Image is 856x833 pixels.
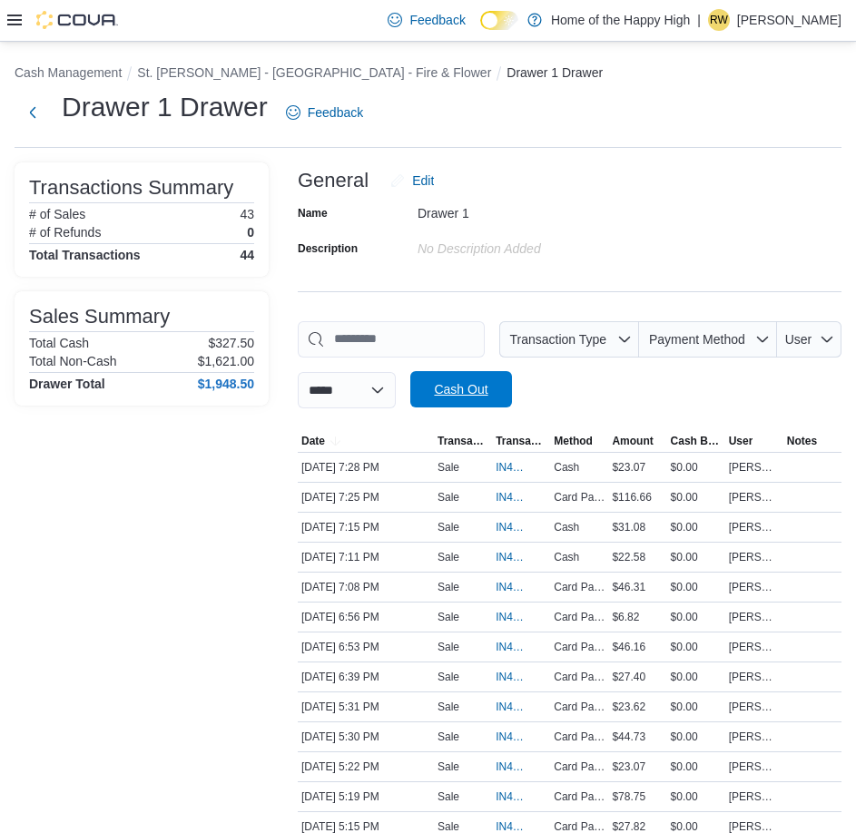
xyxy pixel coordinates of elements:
[480,11,518,30] input: Dark Mode
[496,434,546,448] span: Transaction #
[554,789,605,804] span: Card Payment
[438,789,459,804] p: Sale
[496,516,546,538] button: IN4SFK-18462819
[729,460,780,475] span: [PERSON_NAME]
[298,456,434,478] div: [DATE] 7:28 PM
[551,9,690,31] p: Home of the Happy High
[298,206,328,220] label: Name
[554,640,605,654] span: Card Payment
[496,460,528,475] span: IN4SFK-18463076
[298,786,434,808] div: [DATE] 5:19 PM
[298,241,358,256] label: Description
[496,636,546,658] button: IN4SFK-18462329
[438,759,459,774] p: Sale
[729,550,780,564] span: [PERSON_NAME]
[708,9,730,31] div: Rachel Windjack
[29,354,117,368] h6: Total Non-Cash
[554,434,593,448] span: Method
[438,640,459,654] p: Sale
[729,670,780,684] span: [PERSON_NAME]
[667,486,725,508] div: $0.00
[298,636,434,658] div: [DATE] 6:53 PM
[554,520,579,534] span: Cash
[434,430,492,452] button: Transaction Type
[438,460,459,475] p: Sale
[509,332,606,347] span: Transaction Type
[438,490,459,505] p: Sale
[608,430,666,452] button: Amount
[198,377,254,391] h4: $1,948.50
[612,670,645,684] span: $27.40
[667,786,725,808] div: $0.00
[496,670,528,684] span: IN4SFK-18461987
[496,759,528,774] span: IN4SFK-18460139
[496,756,546,778] button: IN4SFK-18460139
[496,700,528,714] span: IN4SFK-18460398
[667,606,725,628] div: $0.00
[29,336,89,350] h6: Total Cash
[554,460,579,475] span: Cash
[554,730,605,744] span: Card Payment
[729,580,780,594] span: [PERSON_NAME]
[496,730,528,744] span: IN4SFK-18460355
[409,11,465,29] span: Feedback
[29,225,101,240] h6: # of Refunds
[612,700,645,714] span: $23.62
[612,730,645,744] span: $44.73
[298,516,434,538] div: [DATE] 7:15 PM
[298,666,434,688] div: [DATE] 6:39 PM
[499,321,639,358] button: Transaction Type
[729,640,780,654] span: [PERSON_NAME]
[649,332,745,347] span: Payment Method
[298,726,434,748] div: [DATE] 5:30 PM
[554,490,605,505] span: Card Payment
[612,434,653,448] span: Amount
[667,726,725,748] div: $0.00
[29,306,170,328] h3: Sales Summary
[298,170,369,191] h3: General
[438,610,459,624] p: Sale
[671,434,722,448] span: Cash Back
[29,177,233,199] h3: Transactions Summary
[787,434,817,448] span: Notes
[496,576,546,598] button: IN4SFK-18462656
[496,520,528,534] span: IN4SFK-18462819
[785,332,812,347] span: User
[550,430,608,452] button: Method
[729,700,780,714] span: [PERSON_NAME]
[434,380,487,398] span: Cash Out
[240,207,254,221] p: 43
[729,610,780,624] span: [PERSON_NAME]
[496,640,528,654] span: IN4SFK-18462329
[612,490,651,505] span: $116.66
[554,580,605,594] span: Card Payment
[418,234,661,256] div: No Description added
[612,550,645,564] span: $22.58
[410,371,512,407] button: Cash Out
[737,9,841,31] p: [PERSON_NAME]
[729,730,780,744] span: [PERSON_NAME]
[612,580,645,594] span: $46.31
[496,666,546,688] button: IN4SFK-18461987
[697,9,701,31] p: |
[554,759,605,774] span: Card Payment
[62,89,268,125] h1: Drawer 1 Drawer
[496,580,528,594] span: IN4SFK-18462656
[492,430,550,452] button: Transaction #
[639,321,777,358] button: Payment Method
[496,456,546,478] button: IN4SFK-18463076
[496,486,546,508] button: IN4SFK-18463003
[298,696,434,718] div: [DATE] 5:31 PM
[438,580,459,594] p: Sale
[412,171,434,190] span: Edit
[279,94,370,131] a: Feedback
[496,550,528,564] span: IN4SFK-18462725
[380,2,472,38] a: Feedback
[496,606,546,628] button: IN4SFK-18462415
[667,756,725,778] div: $0.00
[667,456,725,478] div: $0.00
[480,30,481,31] span: Dark Mode
[301,434,325,448] span: Date
[298,430,434,452] button: Date
[507,65,603,80] button: Drawer 1 Drawer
